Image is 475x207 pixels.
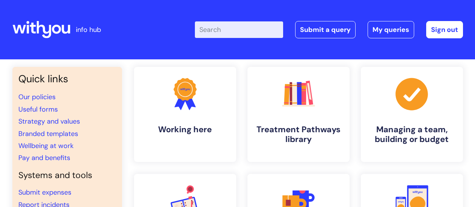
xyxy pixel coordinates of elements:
h4: Systems and tools [18,170,116,181]
a: Pay and benefits [18,153,70,162]
h4: Managing a team, building or budget [367,125,457,145]
div: | - [195,21,463,38]
a: Our policies [18,92,56,101]
a: Strategy and values [18,117,80,126]
a: My queries [368,21,414,38]
h4: Treatment Pathways library [253,125,344,145]
a: Working here [134,67,236,162]
input: Search [195,21,283,38]
p: info hub [76,24,101,36]
a: Sign out [426,21,463,38]
h4: Working here [140,125,230,134]
a: Submit expenses [18,188,71,197]
a: Wellbeing at work [18,141,74,150]
a: Useful forms [18,105,58,114]
a: Managing a team, building or budget [361,67,463,162]
a: Treatment Pathways library [247,67,350,162]
h3: Quick links [18,73,116,85]
a: Submit a query [295,21,356,38]
a: Branded templates [18,129,78,138]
